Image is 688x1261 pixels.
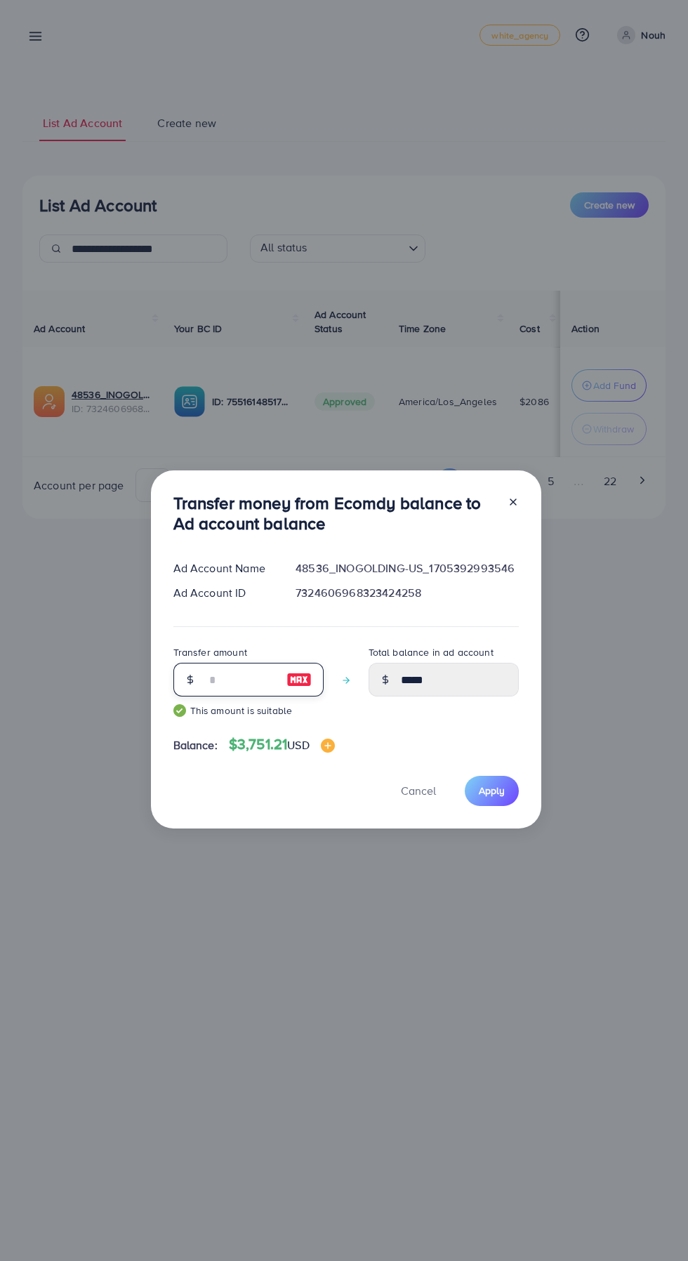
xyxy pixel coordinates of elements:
[162,560,285,576] div: Ad Account Name
[284,560,529,576] div: 48536_INOGOLDING-US_1705392993546
[162,585,285,601] div: Ad Account ID
[287,737,309,753] span: USD
[284,585,529,601] div: 7324606968323424258
[173,645,247,659] label: Transfer amount
[173,493,496,534] h3: Transfer money from Ecomdy balance to Ad account balance
[321,739,335,753] img: image
[479,784,505,798] span: Apply
[173,704,324,718] small: This amount is suitable
[401,783,436,798] span: Cancel
[465,776,519,806] button: Apply
[383,776,454,806] button: Cancel
[286,671,312,688] img: image
[173,704,186,717] img: guide
[173,737,218,753] span: Balance:
[229,736,335,753] h4: $3,751.21
[369,645,494,659] label: Total balance in ad account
